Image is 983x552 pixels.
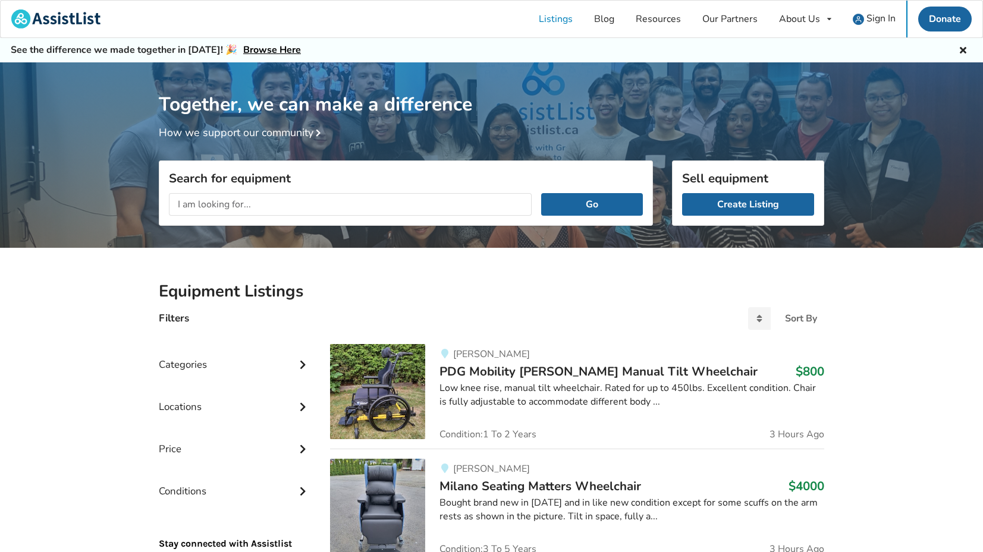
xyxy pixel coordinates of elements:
span: [PERSON_NAME] [453,462,530,475]
span: PDG Mobility [PERSON_NAME] Manual Tilt Wheelchair [439,363,758,380]
a: Blog [583,1,625,37]
a: Donate [918,7,972,31]
a: Our Partners [692,1,768,37]
input: I am looking for... [169,193,532,216]
div: Locations [159,377,311,419]
span: 3 Hours Ago [770,430,824,439]
p: Stay connected with Assistlist [159,504,311,551]
a: user icon Sign In [842,1,906,37]
div: Low knee rise, manual tilt wheelchair. Rated for up to 450lbs. Excellent condition. Chair is full... [439,381,824,409]
h4: Filters [159,311,189,325]
h2: Equipment Listings [159,281,824,302]
h5: See the difference we made together in [DATE]! 🎉 [11,44,301,56]
h3: $800 [796,364,824,379]
img: mobility-pdg mobility stella gl manual tilt wheelchair [330,344,425,439]
a: How we support our community [159,125,325,140]
div: Categories [159,335,311,377]
button: Go [541,193,643,216]
div: About Us [779,14,820,24]
a: Create Listing [682,193,814,216]
h3: $4000 [789,478,824,494]
span: Sign In [866,12,896,25]
span: [PERSON_NAME] [453,348,530,361]
h3: Sell equipment [682,171,814,186]
img: user icon [853,14,864,25]
div: Bought brand new in [DATE] and in like new condition except for some scuffs on the arm rests as s... [439,496,824,523]
a: Listings [528,1,583,37]
a: mobility-pdg mobility stella gl manual tilt wheelchair[PERSON_NAME]PDG Mobility [PERSON_NAME] Man... [330,344,824,449]
div: Sort By [785,314,817,323]
span: Milano Seating Matters Wheelchair [439,478,641,494]
a: Resources [625,1,692,37]
img: assistlist-logo [11,10,101,29]
a: Browse Here [243,43,301,56]
div: Conditions [159,461,311,503]
h1: Together, we can make a difference [159,62,824,116]
span: Condition: 1 To 2 Years [439,430,536,439]
div: Price [159,419,311,461]
h3: Search for equipment [169,171,643,186]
